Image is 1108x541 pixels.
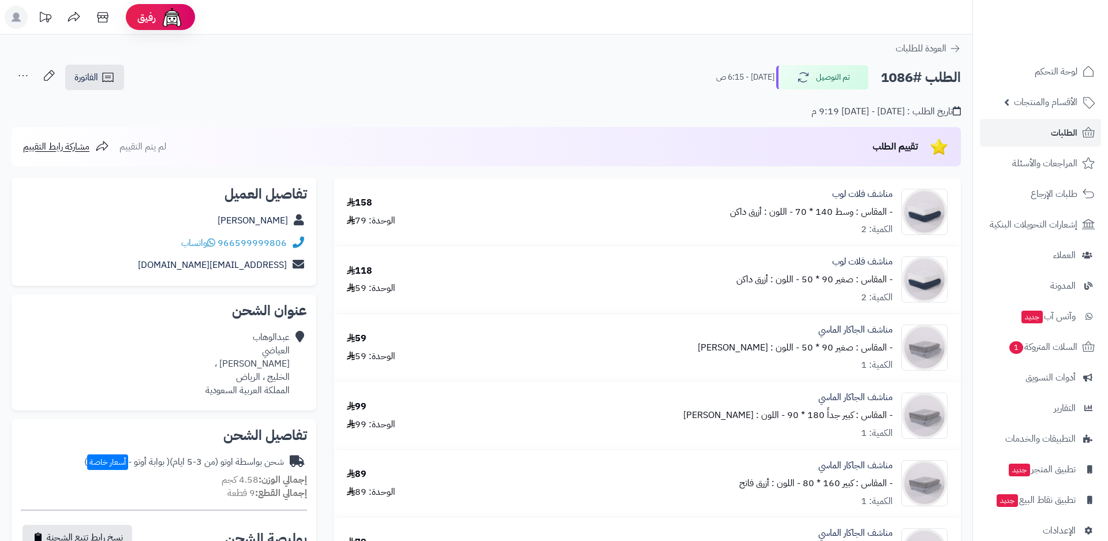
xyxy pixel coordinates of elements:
span: تطبيق نقاط البيع [995,492,1076,508]
div: الكمية: 1 [861,427,893,440]
span: الطلبات [1051,125,1077,141]
small: - اللون : أزرق داكن [736,273,799,286]
span: مشاركة رابط التقييم [23,140,89,154]
img: 1754806726-%D8%A7%D9%84%D8%AC%D8%A7%D9%83%D8%A7%D8%B1%20%D8%A7%D9%84%D9%85%D8%A7%D8%B3%D9%8A-90x9... [902,460,947,506]
span: تقييم الطلب [873,140,918,154]
a: مناشف الجاكار الماسي [818,527,893,540]
img: 1754806726-%D8%A7%D9%84%D8%AC%D8%A7%D9%83%D8%A7%D8%B1%20%D8%A7%D9%84%D9%85%D8%A7%D8%B3%D9%8A-90x9... [902,324,947,371]
a: الطلبات [980,119,1101,147]
span: لوحة التحكم [1035,64,1077,80]
a: 966599999806 [218,236,287,250]
span: التطبيقات والخدمات [1005,431,1076,447]
a: مناشف الجاكار الماسي [818,323,893,337]
a: التطبيقات والخدمات [980,425,1101,453]
span: أدوات التسويق [1025,370,1076,386]
div: الوحدة: 79 [347,214,395,227]
a: [EMAIL_ADDRESS][DOMAIN_NAME] [138,258,287,272]
span: وآتس آب [1020,308,1076,324]
a: لوحة التحكم [980,58,1101,85]
h2: عنوان الشحن [21,304,307,318]
small: 9 قطعة [227,486,307,500]
small: - اللون : أزرق داكن [730,205,793,219]
img: 1754839373-%D9%81%D9%84%D8%A7%D8%AA%20%D9%84%D9%88%D8%A8-90x90.jpg [902,256,947,303]
div: الكمية: 2 [861,223,893,236]
div: الكمية: 2 [861,291,893,304]
span: المراجعات والأسئلة [1012,155,1077,171]
div: عبدالوهاب العياضي [PERSON_NAME] ، الخليج ، الرياض المملكة العربية السعودية [205,331,290,397]
img: logo-2.png [1030,22,1097,46]
a: الفاتورة [65,65,124,90]
span: أسعار خاصة [87,454,128,470]
a: مناشف فلات لوب [832,255,893,268]
span: الفاتورة [74,70,98,84]
a: وآتس آبجديد [980,303,1101,330]
a: مناشف فلات لوب [832,188,893,201]
small: - اللون : [PERSON_NAME] [698,341,799,355]
span: التقارير [1054,400,1076,416]
a: التقارير [980,394,1101,422]
a: السلات المتروكة1 [980,333,1101,361]
a: تحديثات المنصة [31,6,59,32]
div: الوحدة: 99 [347,418,395,431]
img: ai-face.png [160,6,184,29]
div: تاريخ الطلب : [DATE] - [DATE] 9:19 م [811,105,961,118]
small: - المقاس : صغير 90 * 50 [802,341,893,355]
small: - المقاس : وسط 140 * 70 [795,205,893,219]
span: جديد [1021,311,1043,323]
span: تطبيق المتجر [1008,461,1076,477]
img: 1754839373-%D9%81%D9%84%D8%A7%D8%AA%20%D9%84%D9%88%D8%A8-90x90.jpg [902,189,947,235]
span: السلات المتروكة [1008,339,1077,355]
button: تم التوصيل [776,65,869,89]
small: - المقاس : كبير جداً 180 * 90 [787,408,893,422]
small: - اللون : [PERSON_NAME] [683,408,785,422]
a: أدوات التسويق [980,364,1101,391]
span: ( بوابة أوتو - ) [84,455,170,469]
a: [PERSON_NAME] [218,214,288,227]
div: 158 [347,196,372,210]
span: المدونة [1050,278,1076,294]
small: [DATE] - 6:15 ص [716,72,774,83]
strong: إجمالي الوزن: [259,473,307,487]
h2: تفاصيل العميل [21,187,307,201]
small: 4.58 كجم [222,473,307,487]
a: واتساب [181,236,215,250]
div: الوحدة: 59 [347,350,395,363]
a: إشعارات التحويلات البنكية [980,211,1101,238]
div: 89 [347,468,366,481]
div: شحن بواسطة اوتو (من 3-5 ايام) [84,456,284,469]
h2: تفاصيل الشحن [21,428,307,442]
a: تطبيق المتجرجديد [980,456,1101,483]
span: لم يتم التقييم [119,140,166,154]
span: رفيق [137,10,156,24]
span: جديد [997,494,1018,507]
a: المراجعات والأسئلة [980,150,1101,177]
a: طلبات الإرجاع [980,180,1101,208]
small: - المقاس : صغير 90 * 50 [802,273,893,286]
div: الكمية: 1 [861,359,893,372]
a: المدونة [980,272,1101,300]
small: - اللون : أزرق فاتح [739,476,800,490]
span: العودة للطلبات [896,42,946,55]
span: الأقسام والمنتجات [1014,94,1077,110]
span: 1 [1009,341,1023,354]
a: العودة للطلبات [896,42,961,55]
div: 99 [347,400,366,413]
img: 1754806726-%D8%A7%D9%84%D8%AC%D8%A7%D9%83%D8%A7%D8%B1%20%D8%A7%D9%84%D9%85%D8%A7%D8%B3%D9%8A-90x9... [902,393,947,439]
div: الكمية: 1 [861,495,893,508]
span: إشعارات التحويلات البنكية [990,217,1077,233]
a: مناشف الجاكار الماسي [818,459,893,472]
span: جديد [1009,464,1030,476]
div: الوحدة: 59 [347,282,395,295]
div: 118 [347,264,372,278]
span: العملاء [1053,247,1076,263]
div: 59 [347,332,366,345]
div: الوحدة: 89 [347,486,395,499]
a: مناشف الجاكار الماسي [818,391,893,404]
strong: إجمالي القطع: [255,486,307,500]
span: الإعدادات [1043,523,1076,539]
a: العملاء [980,241,1101,269]
a: تطبيق نقاط البيعجديد [980,486,1101,514]
a: مشاركة رابط التقييم [23,140,109,154]
span: طلبات الإرجاع [1031,186,1077,202]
